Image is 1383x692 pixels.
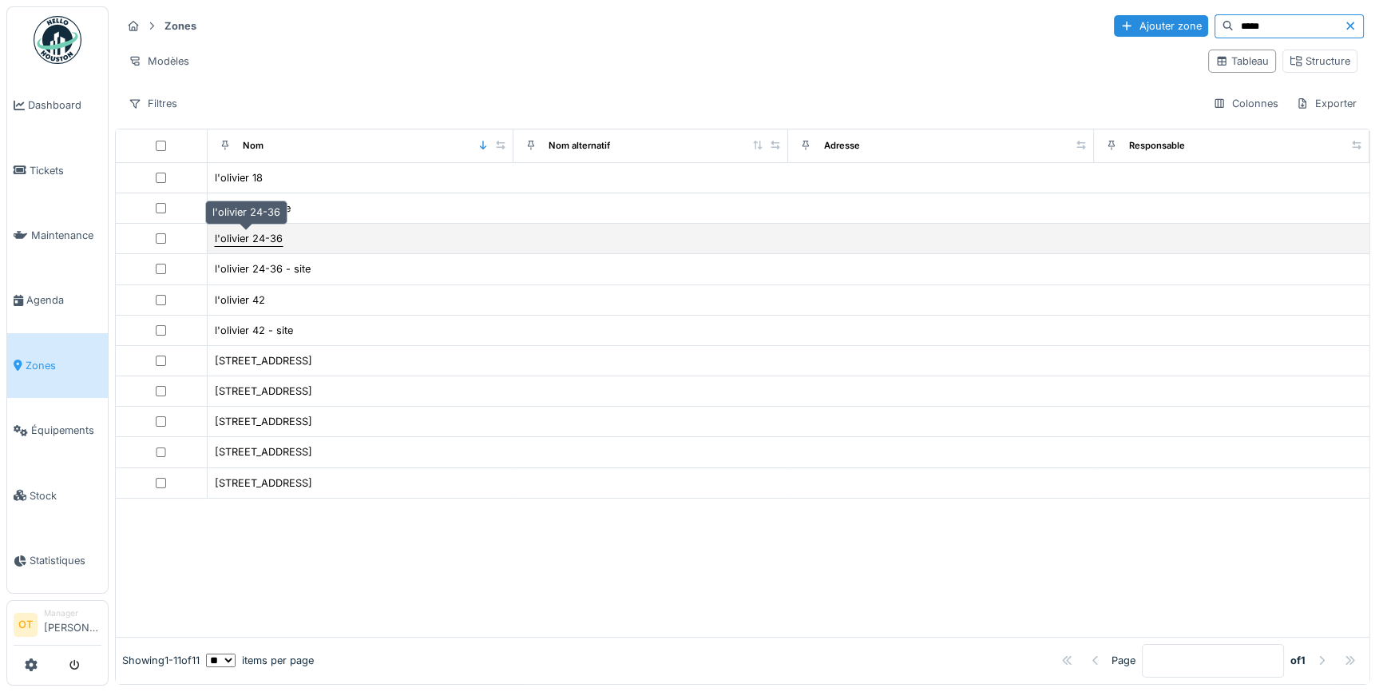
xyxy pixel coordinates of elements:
li: [PERSON_NAME] [44,607,101,642]
a: Agenda [7,268,108,332]
div: [STREET_ADDRESS] [215,414,312,429]
li: OT [14,613,38,637]
span: Tickets [30,163,101,178]
div: Nom alternatif [549,139,610,153]
img: Badge_color-CXgf-gQk.svg [34,16,81,64]
div: Ajouter zone [1114,15,1208,37]
div: Showing 1 - 11 of 11 [122,653,200,668]
a: OT Manager[PERSON_NAME] [14,607,101,646]
div: Modèles [121,50,196,73]
div: Tableau [1215,54,1269,69]
div: l'olivier 18 [215,170,263,185]
strong: of 1 [1290,653,1306,668]
div: items per page [206,653,314,668]
div: l'olivier 42 - site [215,323,293,338]
div: Structure [1290,54,1350,69]
div: Page [1112,653,1135,668]
div: Responsable [1129,139,1185,153]
div: Exporter [1289,92,1364,115]
div: Adresse [823,139,859,153]
div: l'olivier 42 [215,292,265,308]
a: Tickets [7,137,108,202]
div: l'olivier 24-36 [205,201,287,224]
div: Manager [44,607,101,619]
a: Dashboard [7,73,108,137]
span: Dashboard [28,97,101,113]
div: Filtres [121,92,184,115]
a: Équipements [7,398,108,463]
a: Stock [7,463,108,527]
div: [STREET_ADDRESS] [215,444,312,459]
div: Nom [243,139,264,153]
a: Statistiques [7,528,108,593]
div: l'olivier 24-36 - site [215,261,311,276]
a: Zones [7,333,108,398]
a: Maintenance [7,203,108,268]
div: [STREET_ADDRESS] [215,353,312,368]
div: Colonnes [1206,92,1286,115]
span: Maintenance [31,228,101,243]
span: Équipements [31,423,101,438]
div: [STREET_ADDRESS] [215,475,312,491]
span: Stock [30,488,101,503]
span: Statistiques [30,553,101,568]
strong: Zones [158,18,203,34]
span: Agenda [26,292,101,308]
div: [STREET_ADDRESS] [215,384,312,399]
span: Zones [26,358,101,373]
div: l'olivier 24-36 [215,231,283,246]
